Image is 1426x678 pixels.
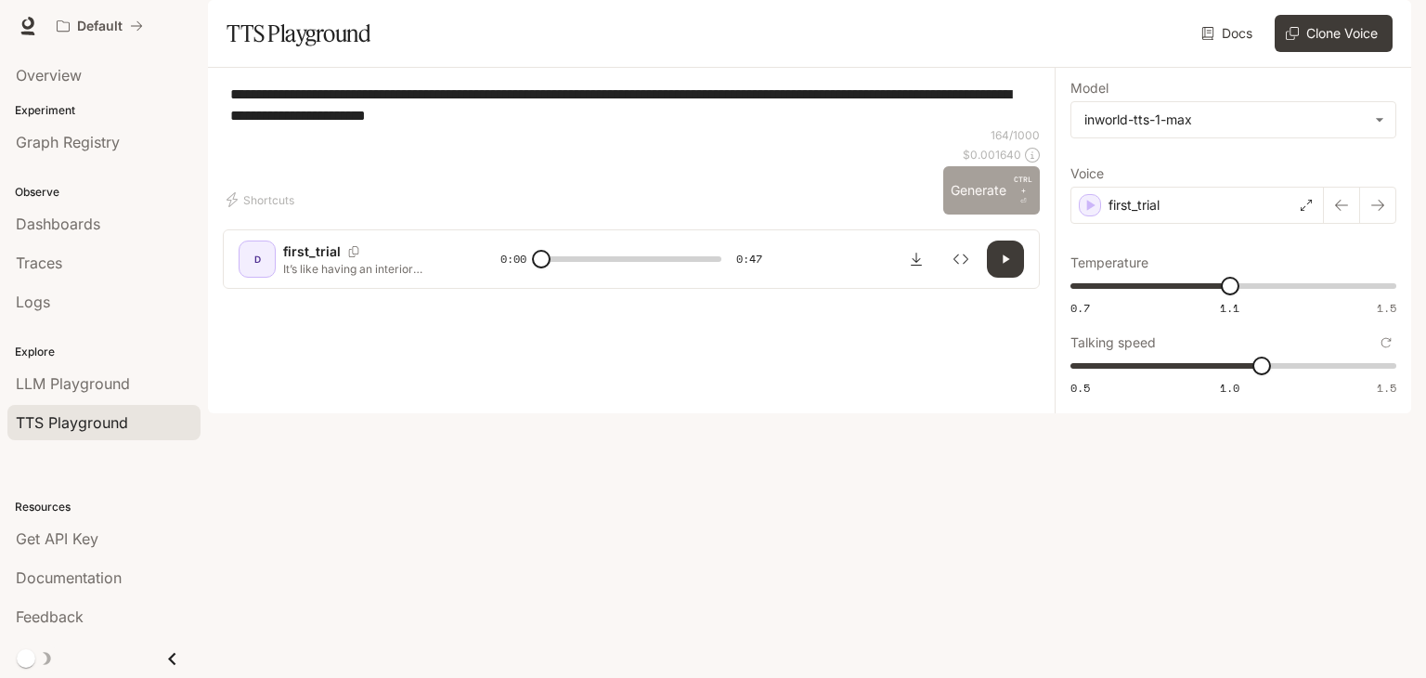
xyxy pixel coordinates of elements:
[1377,300,1396,316] span: 1.5
[1084,111,1366,129] div: inworld-tts-1-max
[1377,380,1396,396] span: 1.5
[242,244,272,274] div: D
[500,250,526,268] span: 0:00
[1014,174,1032,196] p: CTRL +
[48,7,151,45] button: All workspaces
[1376,332,1396,353] button: Reset to default
[942,241,979,278] button: Inspect
[77,19,123,34] p: Default
[1070,300,1090,316] span: 0.7
[1070,336,1156,349] p: Talking speed
[223,185,302,215] button: Shortcuts
[1220,380,1239,396] span: 1.0
[1070,167,1104,180] p: Voice
[963,147,1021,163] p: $ 0.001640
[341,246,367,257] button: Copy Voice ID
[898,241,935,278] button: Download audio
[1220,300,1239,316] span: 1.1
[943,166,1040,215] button: GenerateCTRL +⏎
[991,127,1040,143] p: 164 / 1000
[227,15,370,52] h1: TTS Playground
[736,250,762,268] span: 0:47
[1198,15,1260,52] a: Docs
[1071,102,1395,137] div: inworld-tts-1-max
[1014,174,1032,207] p: ⏎
[1070,256,1148,269] p: Temperature
[1275,15,1393,52] button: Clone Voice
[1070,380,1090,396] span: 0.5
[283,261,456,277] p: It’s like having an interior designer in your pocket — except it’s free, instant, and powered by ...
[283,242,341,261] p: first_trial
[1108,196,1160,215] p: first_trial
[1070,82,1108,95] p: Model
